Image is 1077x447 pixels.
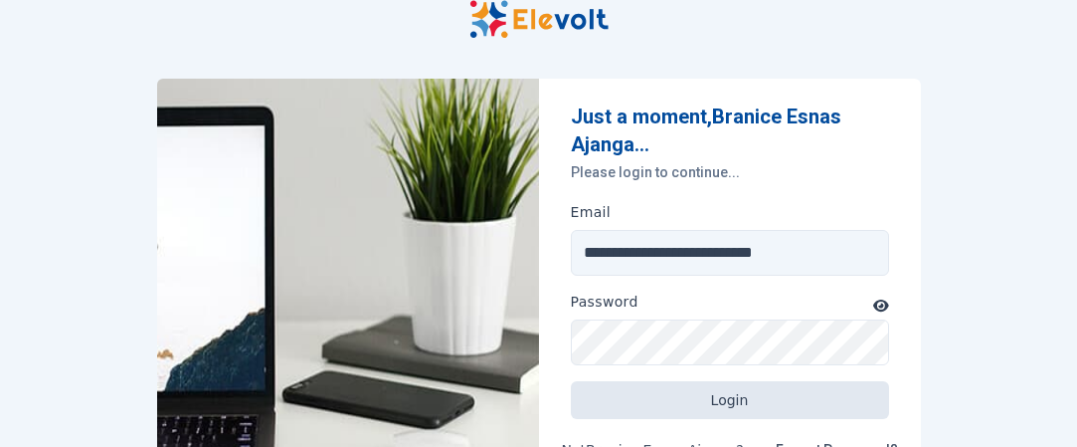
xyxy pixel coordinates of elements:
label: Password [571,292,638,312]
label: Email [571,202,612,222]
p: Please login to continue... [571,162,889,182]
p: Just a moment, Branice Esnas Ajanga ... [571,103,889,158]
button: Login [571,381,889,419]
